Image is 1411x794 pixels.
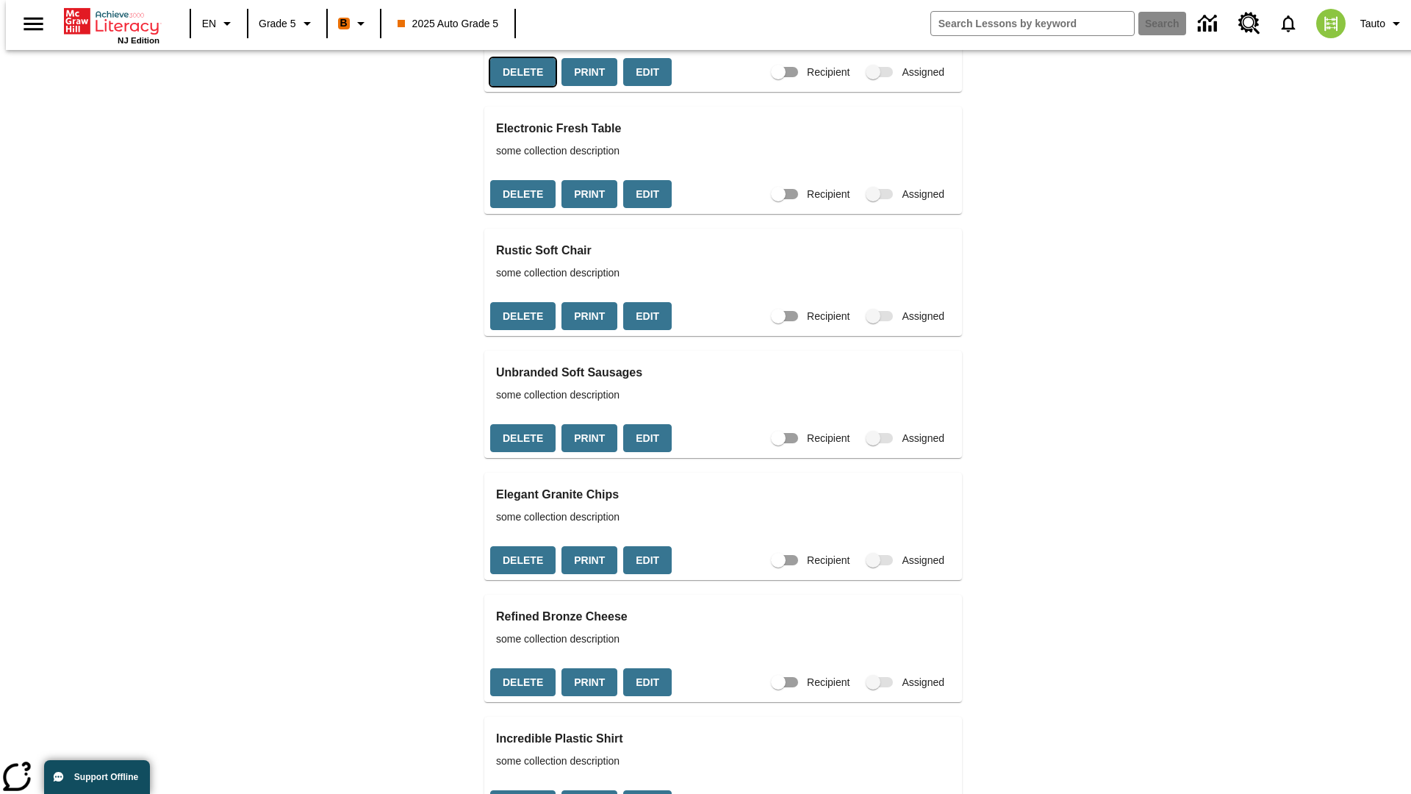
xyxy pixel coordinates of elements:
span: some collection description [496,265,950,281]
a: Data Center [1189,4,1229,44]
span: some collection description [496,509,950,525]
button: Language: EN, Select a language [195,10,243,37]
a: Notifications [1269,4,1307,43]
span: some collection description [496,387,950,403]
h3: Unbranded Soft Sausages [496,362,950,383]
span: Assigned [902,187,944,202]
button: Edit [623,424,672,453]
span: B [340,14,348,32]
a: Home [64,7,159,36]
span: Recipient [807,309,850,324]
button: Edit [623,302,672,331]
span: Grade 5 [259,16,296,32]
button: Print, will open in a new window [561,302,617,331]
span: NJ Edition [118,36,159,45]
span: Assigned [902,675,944,690]
button: Delete [490,58,556,87]
button: Print, will open in a new window [561,668,617,697]
button: Delete [490,668,556,697]
button: Print, will open in a new window [561,180,617,209]
span: some collection description [496,754,950,769]
span: Recipient [807,553,850,568]
button: Edit [623,668,672,697]
span: Recipient [807,187,850,202]
button: Edit [623,180,672,209]
img: avatar image [1316,9,1346,38]
span: Recipient [807,675,850,690]
span: Assigned [902,431,944,446]
button: Open side menu [12,2,55,46]
h3: Refined Bronze Cheese [496,607,950,627]
button: Print, will open in a new window [561,58,617,87]
span: some collection description [496,632,950,647]
button: Select a new avatar [1307,4,1354,43]
button: Grade: Grade 5, Select a grade [253,10,322,37]
button: Print, will open in a new window [561,546,617,575]
h3: Incredible Plastic Shirt [496,729,950,749]
button: Delete [490,546,556,575]
button: Boost Class color is orange. Change class color [332,10,376,37]
span: Tauto [1360,16,1385,32]
button: Print, will open in a new window [561,424,617,453]
span: Recipient [807,65,850,80]
span: Assigned [902,65,944,80]
span: some collection description [496,143,950,159]
button: Profile/Settings [1354,10,1411,37]
h3: Elegant Granite Chips [496,484,950,505]
button: Delete [490,180,556,209]
button: Delete [490,424,556,453]
h3: Electronic Fresh Table [496,118,950,139]
span: EN [202,16,216,32]
span: Support Offline [74,772,138,782]
div: Home [64,5,159,45]
span: Assigned [902,553,944,568]
button: Delete [490,302,556,331]
a: Resource Center, Will open in new tab [1229,4,1269,43]
button: Support Offline [44,760,150,794]
button: Edit [623,58,672,87]
input: search field [931,12,1134,35]
button: Edit [623,546,672,575]
span: Recipient [807,431,850,446]
span: Assigned [902,309,944,324]
h3: Rustic Soft Chair [496,240,950,261]
span: 2025 Auto Grade 5 [398,16,499,32]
